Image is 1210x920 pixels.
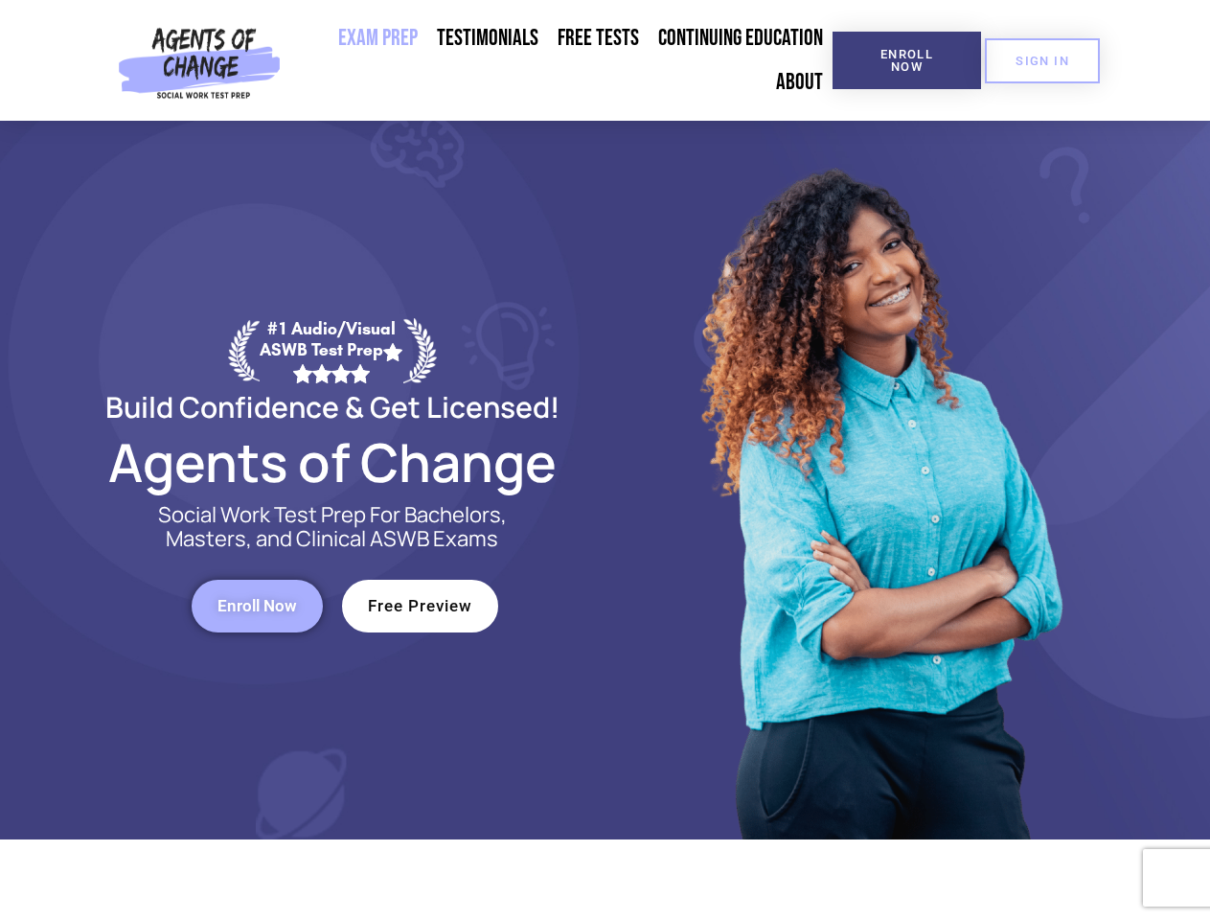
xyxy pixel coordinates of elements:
a: Enroll Now [192,580,323,632]
span: SIGN IN [1016,55,1069,67]
img: Website Image 1 (1) [687,121,1070,839]
p: Social Work Test Prep For Bachelors, Masters, and Clinical ASWB Exams [136,503,529,551]
a: Continuing Education [649,16,833,60]
nav: Menu [288,16,833,104]
a: Enroll Now [833,32,981,89]
a: About [766,60,833,104]
span: Enroll Now [217,598,297,614]
span: Free Preview [368,598,472,614]
span: Enroll Now [863,48,950,73]
a: SIGN IN [985,38,1100,83]
a: Free Preview [342,580,498,632]
h2: Build Confidence & Get Licensed! [59,393,605,421]
h2: Agents of Change [59,440,605,484]
a: Free Tests [548,16,649,60]
div: #1 Audio/Visual ASWB Test Prep [260,318,403,382]
a: Testimonials [427,16,548,60]
a: Exam Prep [329,16,427,60]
